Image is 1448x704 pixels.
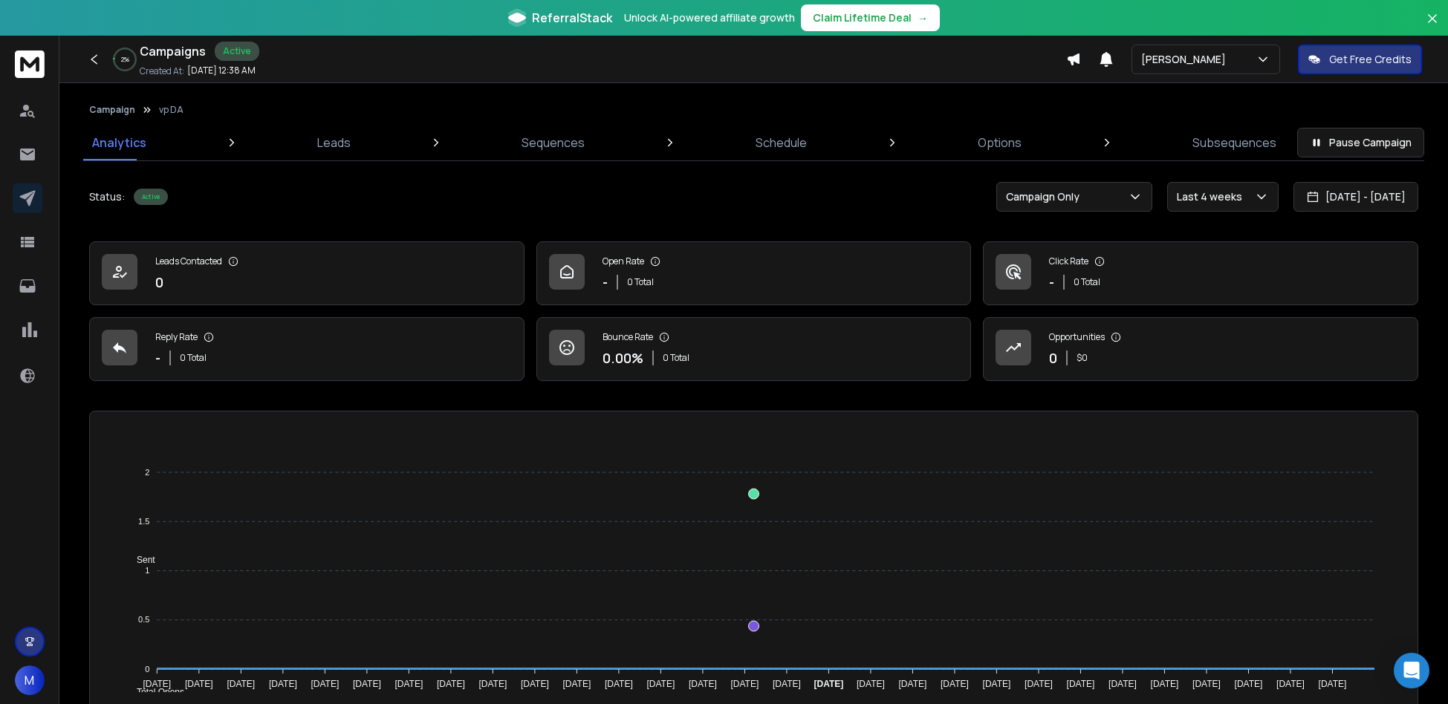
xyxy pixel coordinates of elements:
a: Reply Rate-0 Total [89,317,525,381]
span: ReferralStack [532,9,612,27]
tspan: [DATE] [1192,679,1221,689]
p: Status: [89,189,125,204]
tspan: [DATE] [562,679,591,689]
p: - [1049,272,1054,293]
tspan: [DATE] [1276,679,1305,689]
tspan: [DATE] [395,679,423,689]
button: M [15,665,45,695]
p: Subsequences [1192,134,1276,151]
tspan: [DATE] [1151,679,1179,689]
a: Sequences [513,125,594,160]
p: Bounce Rate [603,331,653,343]
p: Last 4 weeks [1177,189,1248,204]
tspan: [DATE] [437,679,465,689]
p: Get Free Credits [1329,52,1412,67]
p: Unlock AI-powered affiliate growth [624,10,795,25]
tspan: 1.5 [138,517,149,526]
tspan: [DATE] [311,679,339,689]
tspan: [DATE] [353,679,381,689]
a: Subsequences [1184,125,1285,160]
tspan: 0 [145,665,149,674]
tspan: [DATE] [689,679,717,689]
tspan: [DATE] [1025,679,1053,689]
h1: Campaigns [140,42,206,60]
div: Active [215,42,259,61]
tspan: [DATE] [647,679,675,689]
span: → [918,10,928,25]
p: - [155,348,160,368]
tspan: [DATE] [773,679,801,689]
p: [PERSON_NAME] [1141,52,1232,67]
a: Leads [308,125,360,160]
div: Open Intercom Messenger [1394,653,1429,688]
p: Open Rate [603,255,644,267]
tspan: 0.5 [138,615,149,624]
button: [DATE] - [DATE] [1293,182,1418,212]
p: Leads [317,134,351,151]
a: Analytics [83,125,155,160]
p: 0 Total [180,352,207,364]
button: Campaign [89,104,135,116]
a: Options [969,125,1030,160]
tspan: [DATE] [143,679,171,689]
button: Claim Lifetime Deal→ [801,4,940,31]
tspan: [DATE] [941,679,969,689]
p: 0.00 % [603,348,643,368]
p: Sequences [522,134,585,151]
p: $ 0 [1077,352,1088,364]
button: Pause Campaign [1297,128,1424,157]
tspan: [DATE] [857,679,885,689]
button: Close banner [1423,9,1442,45]
a: Schedule [747,125,816,160]
tspan: [DATE] [731,679,759,689]
tspan: [DATE] [814,679,844,689]
p: Campaign Only [1006,189,1085,204]
p: 0 Total [1074,276,1100,288]
p: Schedule [756,134,807,151]
tspan: [DATE] [1108,679,1137,689]
a: Open Rate-0 Total [536,241,972,305]
span: Total Opens [126,687,184,697]
tspan: [DATE] [185,679,213,689]
p: - [603,272,608,293]
p: [DATE] 12:38 AM [187,65,256,76]
p: 0 [155,272,163,293]
p: Analytics [92,134,146,151]
tspan: [DATE] [983,679,1011,689]
div: Active [134,189,168,205]
a: Bounce Rate0.00%0 Total [536,317,972,381]
p: 0 [1049,348,1057,368]
p: Click Rate [1049,255,1088,267]
p: Reply Rate [155,331,198,343]
tspan: [DATE] [1235,679,1263,689]
p: Opportunities [1049,331,1105,343]
button: Get Free Credits [1298,45,1422,74]
tspan: [DATE] [899,679,927,689]
p: 2 % [121,55,129,64]
p: 0 Total [663,352,689,364]
tspan: [DATE] [269,679,297,689]
a: Click Rate-0 Total [983,241,1418,305]
tspan: [DATE] [521,679,549,689]
tspan: [DATE] [478,679,507,689]
p: vp DA [159,104,184,116]
tspan: [DATE] [1067,679,1095,689]
p: 0 Total [627,276,654,288]
tspan: [DATE] [227,679,255,689]
p: Options [978,134,1022,151]
tspan: 2 [145,468,149,477]
p: Leads Contacted [155,255,222,267]
span: Sent [126,555,155,565]
a: Leads Contacted0 [89,241,525,305]
a: Opportunities0$0 [983,317,1418,381]
tspan: [DATE] [605,679,633,689]
tspan: 1 [145,566,149,575]
p: Created At: [140,65,184,77]
tspan: [DATE] [1319,679,1347,689]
